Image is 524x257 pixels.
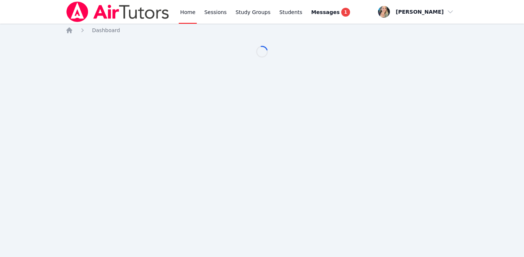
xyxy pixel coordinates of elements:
[66,1,170,22] img: Air Tutors
[341,8,350,17] span: 1
[92,27,120,33] span: Dashboard
[92,27,120,34] a: Dashboard
[66,27,459,34] nav: Breadcrumb
[311,8,339,16] span: Messages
